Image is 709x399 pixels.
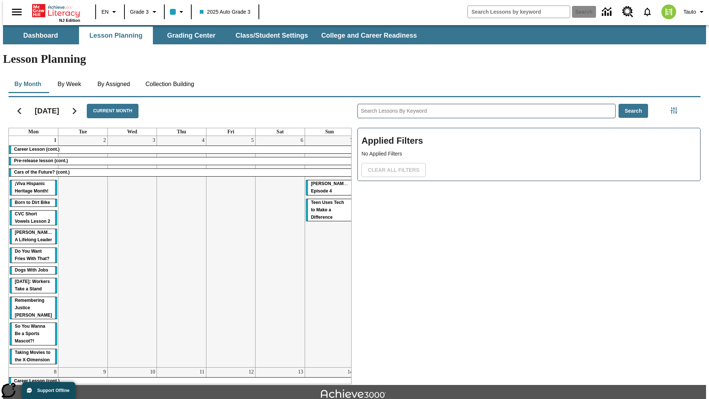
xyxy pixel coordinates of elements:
[306,199,353,221] div: Teen Uses Tech to Make a Difference
[324,128,335,136] a: Sunday
[10,199,57,207] div: Born to Dirt Bike
[37,388,69,393] span: Support Offline
[14,147,59,152] span: Career Lesson (cont.)
[346,368,354,376] a: September 14, 2025
[10,102,29,120] button: Previous
[14,158,68,163] span: Pre-release lesson (cont.)
[661,4,676,19] img: avatar image
[35,106,59,115] h2: [DATE]
[157,136,206,368] td: September 4, 2025
[226,128,236,136] a: Friday
[275,128,285,136] a: Saturday
[32,3,80,18] a: Home
[15,298,52,318] span: Remembering Justice O'Connor
[167,5,189,18] button: Class color is light blue. Change class color
[130,8,149,16] span: Grade 3
[51,75,88,93] button: By Week
[311,200,344,220] span: Teen Uses Tech to Make a Difference
[681,5,709,18] button: Profile/Settings
[3,52,706,66] h1: Lesson Planning
[468,6,570,18] input: search field
[102,8,109,16] span: EN
[206,136,256,368] td: September 5, 2025
[15,200,50,205] span: Born to Dirt Bike
[638,2,657,21] a: Notifications
[6,1,28,23] button: Open side menu
[10,349,57,364] div: Taking Movies to the X-Dimension
[154,27,228,44] button: Grading Center
[98,5,122,18] button: Language: EN, Select a language
[102,368,107,376] a: September 9, 2025
[65,102,84,120] button: Next
[10,297,57,319] div: Remembering Justice O'Connor
[15,350,50,362] span: Taking Movies to the X-Dimension
[667,103,681,118] button: Filters Side menu
[9,169,354,176] div: Cars of the Future? (cont.)
[10,323,57,345] div: So You Wanna Be a Sports Mascot?!
[306,180,353,195] div: Ella Menopi: Episode 4
[15,211,50,224] span: CVC Short Vowels Lesson 2
[311,181,350,194] span: Ella Menopi: Episode 4
[87,104,138,118] button: Current Month
[10,248,57,263] div: Do You Want Fries With That?
[52,368,58,376] a: September 8, 2025
[201,136,206,145] a: September 4, 2025
[77,128,88,136] a: Tuesday
[597,2,618,22] a: Data Center
[250,136,255,145] a: September 5, 2025
[315,27,423,44] button: College and Career Readiness
[15,249,49,261] span: Do You Want Fries With That?
[9,378,354,385] div: Career Lesson (cont.)
[10,278,57,293] div: Labor Day: Workers Take a Stand
[107,136,157,368] td: September 3, 2025
[22,382,75,399] button: Support Offline
[15,181,48,194] span: ¡Viva Hispanic Heritage Month!
[9,146,354,153] div: Career Lesson (cont.)
[684,8,696,16] span: Tauto
[9,157,354,165] div: Pre-release lesson (cont.)
[618,2,638,22] a: Resource Center, Will open in new tab
[10,229,57,244] div: Dianne Feinstein: A Lifelong Leader
[3,25,706,44] div: SubNavbar
[230,27,314,44] button: Class/Student Settings
[92,75,136,93] button: By Assigned
[3,94,352,384] div: Calendar
[619,104,648,118] button: Search
[15,324,45,344] span: So You Wanna Be a Sports Mascot?!
[200,8,251,16] span: 2025 Auto Grade 3
[14,170,70,175] span: Cars of the Future? (cont.)
[148,368,157,376] a: September 10, 2025
[297,368,305,376] a: September 13, 2025
[8,75,47,93] button: By Month
[198,368,206,376] a: September 11, 2025
[102,136,107,145] a: September 2, 2025
[126,128,138,136] a: Wednesday
[52,136,58,145] a: September 1, 2025
[657,2,681,21] button: Select a new avatar
[32,3,80,23] div: Home
[3,27,424,44] div: SubNavbar
[4,27,78,44] button: Dashboard
[27,128,40,136] a: Monday
[247,368,255,376] a: September 12, 2025
[10,267,57,274] div: Dogs With Jobs
[349,136,354,145] a: September 7, 2025
[14,378,59,383] span: Career Lesson (cont.)
[362,150,696,158] p: No Applied Filters
[15,279,50,291] span: Labor Day: Workers Take a Stand
[352,94,701,384] div: Search
[9,136,58,368] td: September 1, 2025
[256,136,305,368] td: September 6, 2025
[15,267,48,273] span: Dogs With Jobs
[357,128,701,181] div: Applied Filters
[362,132,696,150] h2: Applied Filters
[140,75,200,93] button: Collection Building
[305,136,354,368] td: September 7, 2025
[10,211,57,225] div: CVC Short Vowels Lesson 2
[59,18,80,23] span: NJ Edition
[299,136,305,145] a: September 6, 2025
[358,104,615,118] input: Search Lessons By Keyword
[151,136,157,145] a: September 3, 2025
[10,180,57,195] div: ¡Viva Hispanic Heritage Month!
[127,5,162,18] button: Grade: Grade 3, Select a grade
